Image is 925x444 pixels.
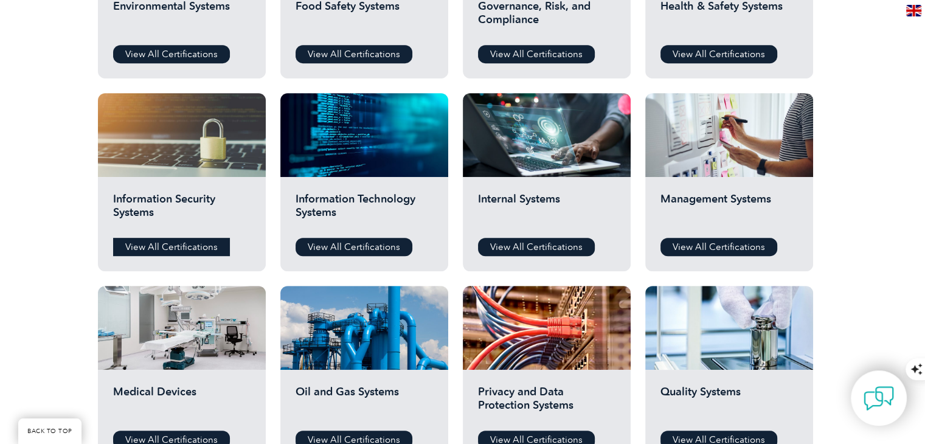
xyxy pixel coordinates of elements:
a: BACK TO TOP [18,418,81,444]
img: contact-chat.png [864,383,894,414]
h2: Medical Devices [113,385,251,421]
a: View All Certifications [296,45,412,63]
h2: Management Systems [660,192,798,229]
a: View All Certifications [660,45,777,63]
a: View All Certifications [113,238,230,256]
h2: Information Security Systems [113,192,251,229]
a: View All Certifications [296,238,412,256]
h2: Privacy and Data Protection Systems [478,385,615,421]
h2: Information Technology Systems [296,192,433,229]
h2: Internal Systems [478,192,615,229]
a: View All Certifications [478,238,595,256]
a: View All Certifications [660,238,777,256]
h2: Oil and Gas Systems [296,385,433,421]
a: View All Certifications [113,45,230,63]
img: en [906,5,921,16]
h2: Quality Systems [660,385,798,421]
a: View All Certifications [478,45,595,63]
